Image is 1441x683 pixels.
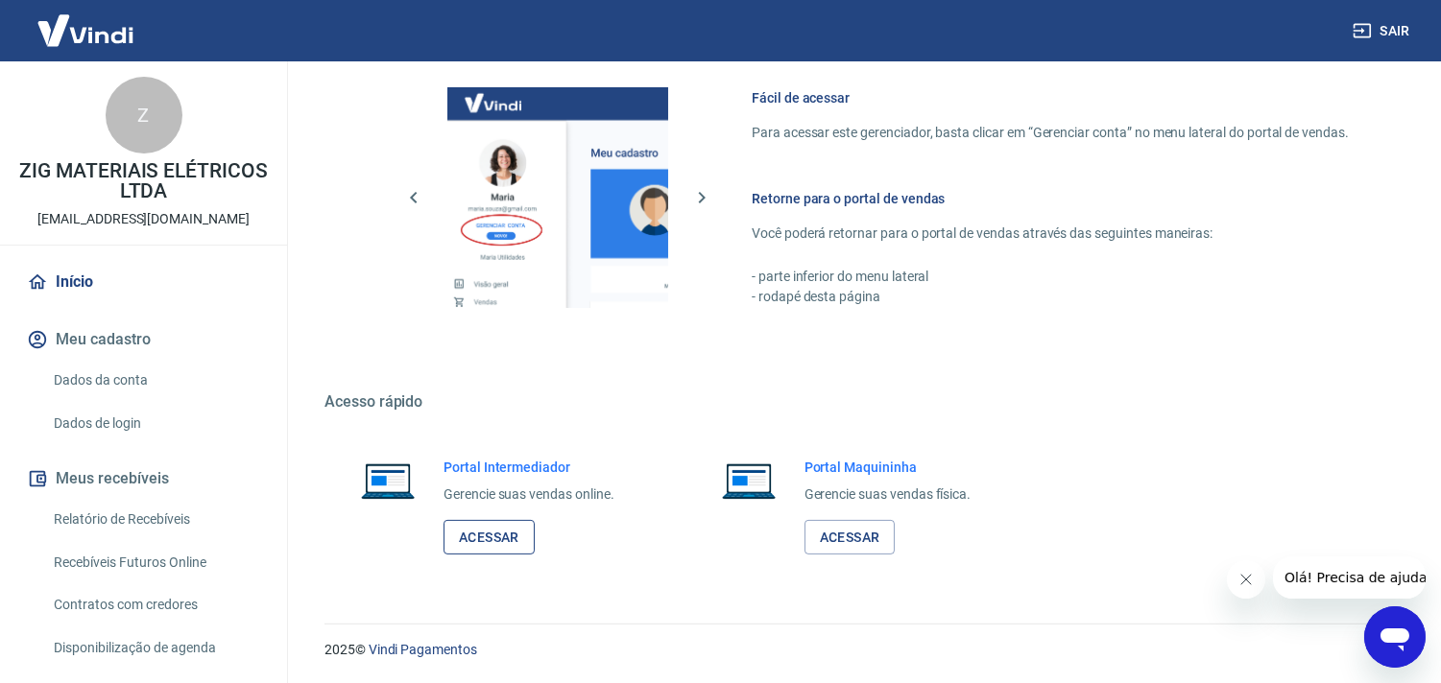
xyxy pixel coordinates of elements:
button: Meu cadastro [23,318,264,361]
h6: Fácil de acessar [752,88,1349,107]
a: Relatório de Recebíveis [46,500,264,539]
p: Gerencie suas vendas online. [444,484,614,505]
p: Para acessar este gerenciador, basta clicar em “Gerenciar conta” no menu lateral do portal de ven... [752,123,1349,143]
h6: Retorne para o portal de vendas [752,189,1349,208]
p: Você poderá retornar para o portal de vendas através das seguintes maneiras: [752,224,1349,244]
a: Dados da conta [46,361,264,400]
p: - parte inferior do menu lateral [752,267,1349,287]
p: [EMAIL_ADDRESS][DOMAIN_NAME] [37,209,250,229]
p: Gerencie suas vendas física. [805,484,972,505]
button: Sair [1349,13,1418,49]
p: 2025 © [324,640,1395,660]
img: Imagem da dashboard mostrando o botão de gerenciar conta na sidebar no lado esquerdo [447,87,668,308]
a: Acessar [805,520,896,555]
span: Olá! Precisa de ajuda? [12,13,161,29]
button: Meus recebíveis [23,458,264,500]
h6: Portal Intermediador [444,458,614,477]
iframe: Botão para abrir a janela de mensagens [1364,606,1426,668]
iframe: Mensagem da empresa [1273,556,1426,599]
div: Z [106,77,182,153]
img: Vindi [23,1,148,59]
img: Imagem de um notebook aberto [708,458,789,504]
h5: Acesso rápido [324,392,1395,412]
img: Imagem de um notebook aberto [348,458,428,504]
a: Dados de login [46,404,264,443]
a: Início [23,261,264,303]
h6: Portal Maquininha [805,458,972,477]
a: Vindi Pagamentos [369,642,477,657]
a: Disponibilização de agenda [46,628,264,668]
a: Contratos com credores [46,585,264,624]
p: ZIG MATERIAIS ELÉTRICOS LTDA [15,161,272,201]
iframe: Fechar mensagem [1227,560,1265,599]
p: - rodapé desta página [752,287,1349,307]
a: Recebíveis Futuros Online [46,543,264,582]
a: Acessar [444,520,535,555]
